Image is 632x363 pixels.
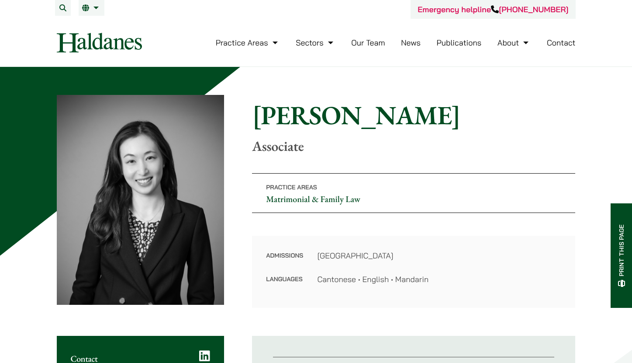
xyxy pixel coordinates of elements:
img: Logo of Haldanes [57,33,142,52]
p: Associate [252,138,575,154]
a: Practice Areas [216,38,280,48]
dd: [GEOGRAPHIC_DATA] [317,250,561,262]
span: Practice Areas [266,183,317,191]
a: News [401,38,421,48]
a: Contact [547,38,576,48]
a: Emergency helpline[PHONE_NUMBER] [418,4,568,14]
dt: Admissions [266,250,303,273]
a: EN [82,4,101,11]
a: Publications [437,38,482,48]
a: About [497,38,531,48]
h1: [PERSON_NAME] [252,99,575,131]
a: Our Team [351,38,385,48]
a: LinkedIn [199,350,210,362]
a: Matrimonial & Family Law [266,193,360,205]
dt: Languages [266,273,303,285]
dd: Cantonese • English • Mandarin [317,273,561,285]
a: Sectors [296,38,335,48]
